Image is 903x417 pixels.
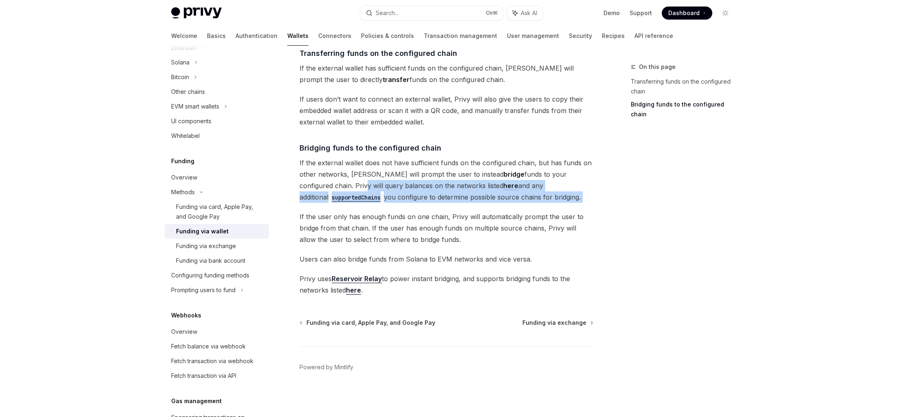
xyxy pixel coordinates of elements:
[165,200,269,224] a: Funding via card, Apple Pay, and Google Pay
[521,9,537,17] span: Ask AI
[328,193,384,202] code: supportedChains
[300,142,441,153] span: Bridging funds to the configured chain
[207,26,226,46] a: Basics
[318,26,351,46] a: Connectors
[287,26,308,46] a: Wallets
[165,354,269,368] a: Fetch transaction via webhook
[176,241,236,251] div: Funding via exchange
[165,129,269,143] a: Whitelabel
[631,75,738,98] a: Transferring funds on the configured chain
[171,396,222,406] h5: Gas management
[171,356,253,366] div: Fetch transaction via webhook
[668,9,700,17] span: Dashboard
[165,114,269,129] a: UI components
[171,285,236,295] div: Prompting users to fund
[171,311,201,320] h5: Webhooks
[236,26,278,46] a: Authentication
[300,363,353,371] a: Powered by Mintlify
[171,271,249,280] div: Configuring funding methods
[171,371,236,381] div: Fetch transaction via API
[165,170,269,185] a: Overview
[507,26,559,46] a: User management
[306,319,435,327] span: Funding via card, Apple Pay, and Google Pay
[300,157,593,203] span: If the external wallet does not have sufficient funds on the configured chain, but has funds on o...
[165,324,269,339] a: Overview
[300,211,593,245] span: If the user only has enough funds on one chain, Privy will automatically prompt the user to bridg...
[569,26,592,46] a: Security
[332,275,382,283] a: Reservoir Relay
[503,182,518,190] a: here
[176,226,229,236] div: Funding via wallet
[300,93,593,128] span: If users don’t want to connect an external wallet, Privy will also give the users to copy their e...
[176,256,245,266] div: Funding via bank account
[634,26,673,46] a: API reference
[383,75,410,84] strong: transfer
[639,62,676,72] span: On this page
[171,131,200,141] div: Whitelabel
[171,72,189,82] div: Bitcoin
[165,84,269,99] a: Other chains
[346,286,361,295] a: here
[603,9,620,17] a: Demo
[504,170,524,178] strong: bridge
[300,273,593,296] span: Privy uses to power instant bridging, and supports bridging funds to the networks listed .
[165,253,269,268] a: Funding via bank account
[171,116,211,126] div: UI components
[165,239,269,253] a: Funding via exchange
[602,26,625,46] a: Recipes
[171,26,197,46] a: Welcome
[171,327,197,337] div: Overview
[171,173,197,182] div: Overview
[719,7,732,20] button: Toggle dark mode
[631,98,738,121] a: Bridging funds to the configured chain
[630,9,652,17] a: Support
[171,7,222,19] img: light logo
[328,193,384,201] a: supportedChains
[171,187,195,197] div: Methods
[300,62,593,85] span: If the external wallet has sufficient funds on the configured chain, [PERSON_NAME] will prompt th...
[522,319,586,327] span: Funding via exchange
[522,319,592,327] a: Funding via exchange
[486,10,498,16] span: Ctrl K
[171,87,205,97] div: Other chains
[361,26,414,46] a: Policies & controls
[424,26,497,46] a: Transaction management
[376,8,399,18] div: Search...
[171,58,189,67] div: Solana
[360,6,503,20] button: Search...CtrlK
[300,48,457,59] span: Transferring funds on the configured chain
[171,102,219,111] div: EVM smart wallets
[507,6,543,20] button: Ask AI
[171,156,194,166] h5: Funding
[300,253,593,265] span: Users can also bridge funds from Solana to EVM networks and vice versa.
[662,7,712,20] a: Dashboard
[165,339,269,354] a: Fetch balance via webhook
[176,202,264,222] div: Funding via card, Apple Pay, and Google Pay
[300,319,435,327] a: Funding via card, Apple Pay, and Google Pay
[165,368,269,383] a: Fetch transaction via API
[165,268,269,283] a: Configuring funding methods
[165,224,269,239] a: Funding via wallet
[171,342,246,351] div: Fetch balance via webhook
